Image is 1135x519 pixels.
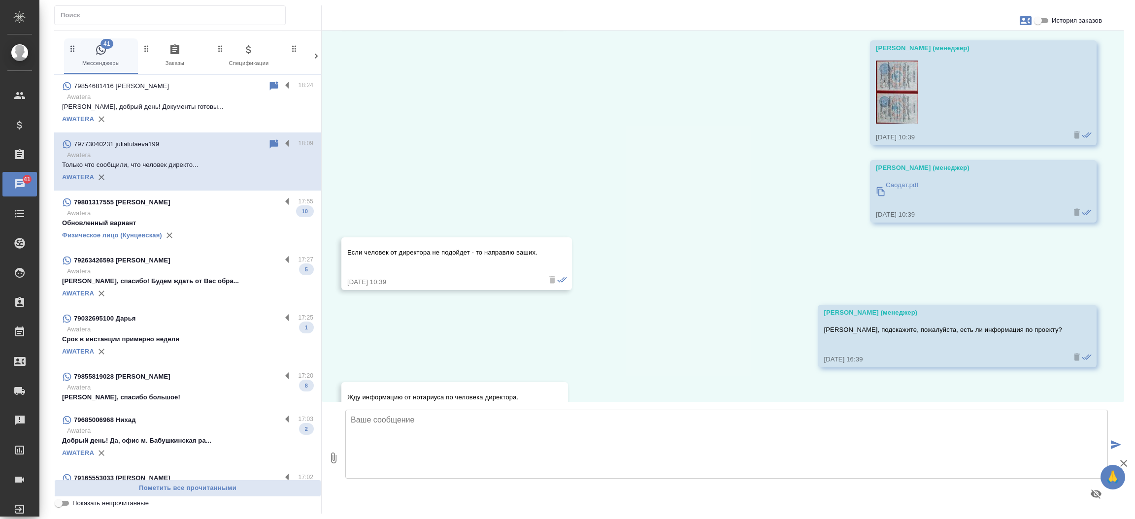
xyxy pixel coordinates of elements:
[876,61,918,124] img: Thumbnail
[62,334,313,344] p: Срок в инстанции примерно неделя
[74,197,170,207] p: 79801317555 [PERSON_NAME]
[94,170,109,185] button: Удалить привязку
[347,277,537,287] div: [DATE] 10:39
[298,80,313,90] p: 18:24
[68,44,134,68] span: Мессенджеры
[1052,16,1102,26] span: История заказов
[62,449,94,456] a: AWATERA
[94,112,109,127] button: Удалить привязку
[54,365,321,408] div: 79855819028 [PERSON_NAME]17:20Awatera[PERSON_NAME], спасибо большое!8
[74,139,159,149] p: 79773040231 juliatulaeva199
[62,276,313,286] p: [PERSON_NAME], спасибо! Будем ждать от Вас обра...
[347,392,534,402] p: Жду информацию от нотариуса по человека директора.
[74,473,170,483] p: 79165553033 [PERSON_NAME]
[876,163,1062,173] div: [PERSON_NAME] (менеджер)
[74,256,170,265] p: 79263426593 [PERSON_NAME]
[824,355,1062,364] div: [DATE] 16:39
[298,472,313,482] p: 17:02
[290,44,299,53] svg: Зажми и перетащи, чтобы поменять порядок вкладок
[74,81,169,91] p: 79854681416 [PERSON_NAME]
[296,206,314,216] span: 10
[1101,465,1125,489] button: 🙏
[876,43,1062,53] div: [PERSON_NAME] (менеджер)
[62,436,313,446] p: Добрый день! Да, офис м. Бабушкинская ра...
[299,323,314,332] span: 1
[2,172,37,196] a: 41
[347,248,537,258] p: Если человек от директора не подойдет - то направлю ваших.
[876,178,1062,205] a: Саодат.pdf
[67,383,313,392] p: Awatera
[67,426,313,436] p: Awatera
[876,132,1062,142] div: [DATE] 10:39
[74,372,170,382] p: 79855819028 [PERSON_NAME]
[54,249,321,307] div: 79263426593 [PERSON_NAME]17:27Awatera[PERSON_NAME], спасибо! Будем ждать от Вас обра...5AWATERA
[54,74,321,132] div: 79854681416 [PERSON_NAME]18:24Awatera[PERSON_NAME], добрый день! Документы готовы...AWATERA
[876,210,1062,220] div: [DATE] 10:39
[94,344,109,359] button: Удалить привязку
[74,415,136,425] p: 79685006968 Нихад
[142,44,208,68] span: Заказы
[298,371,313,381] p: 17:20
[1104,467,1121,487] span: 🙏
[54,191,321,249] div: 79801317555 [PERSON_NAME]17:55AwateraОбновленный вариант10Физическое лицо (Кунцевская)
[62,348,94,355] a: AWATERA
[62,231,162,239] a: Физическое лицо (Кунцевская)
[67,266,313,276] p: Awatera
[68,44,77,53] svg: Зажми и перетащи, чтобы поменять порядок вкладок
[74,314,136,324] p: 79032695100 Дарья
[100,39,113,49] span: 41
[61,8,285,22] input: Поиск
[67,92,313,102] p: Awatera
[54,307,321,365] div: 79032695100 Дарья17:25AwateraСрок в инстанции примерно неделя1AWATERA
[62,160,313,170] p: Только что сообщили, что человек директо...
[824,325,1062,335] p: [PERSON_NAME], подскажите, пожалуйста, есть ли информация по проекту?
[1084,482,1108,506] button: Предпросмотр
[299,424,314,434] span: 2
[54,132,321,191] div: 79773040231 juliatulaeva19918:09AwateraТолько что сообщили, что человек директо...AWATERA
[94,286,109,301] button: Удалить привязку
[886,180,918,190] p: Саодат.pdf
[298,196,313,206] p: 17:55
[18,174,36,184] span: 41
[72,498,149,508] span: Показать непрочитанные
[299,381,314,390] span: 8
[54,466,321,510] div: 79165553033 [PERSON_NAME]17:02AwateraХорошо, тогда будем ждать дальнейшую сме...4
[54,480,321,497] button: Пометить все прочитанными
[298,255,313,264] p: 17:27
[1014,9,1037,32] button: Заявки
[54,408,321,466] div: 79685006968 Нихад17:03AwateraДобрый день! Да, офис м. Бабушкинская ра...2AWATERA
[62,290,94,297] a: AWATERA
[62,115,94,123] a: AWATERA
[290,44,356,68] span: Клиенты
[142,44,151,53] svg: Зажми и перетащи, чтобы поменять порядок вкладок
[67,150,313,160] p: Awatera
[298,414,313,424] p: 17:03
[298,313,313,323] p: 17:25
[62,173,94,181] a: AWATERA
[62,102,313,112] p: [PERSON_NAME], добрый день! Документы готовы...
[216,44,282,68] span: Спецификации
[298,138,313,148] p: 18:09
[216,44,225,53] svg: Зажми и перетащи, чтобы поменять порядок вкладок
[62,218,313,228] p: Обновленный вариант
[268,138,280,150] div: Пометить непрочитанным
[62,392,313,402] p: [PERSON_NAME], спасибо большое!
[268,80,280,92] div: Пометить непрочитанным
[67,324,313,334] p: Awatera
[824,308,1062,318] div: [PERSON_NAME] (менеджер)
[162,228,177,243] button: Удалить привязку
[94,446,109,460] button: Удалить привязку
[67,208,313,218] p: Awatera
[299,264,314,274] span: 5
[60,483,316,494] span: Пометить все прочитанными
